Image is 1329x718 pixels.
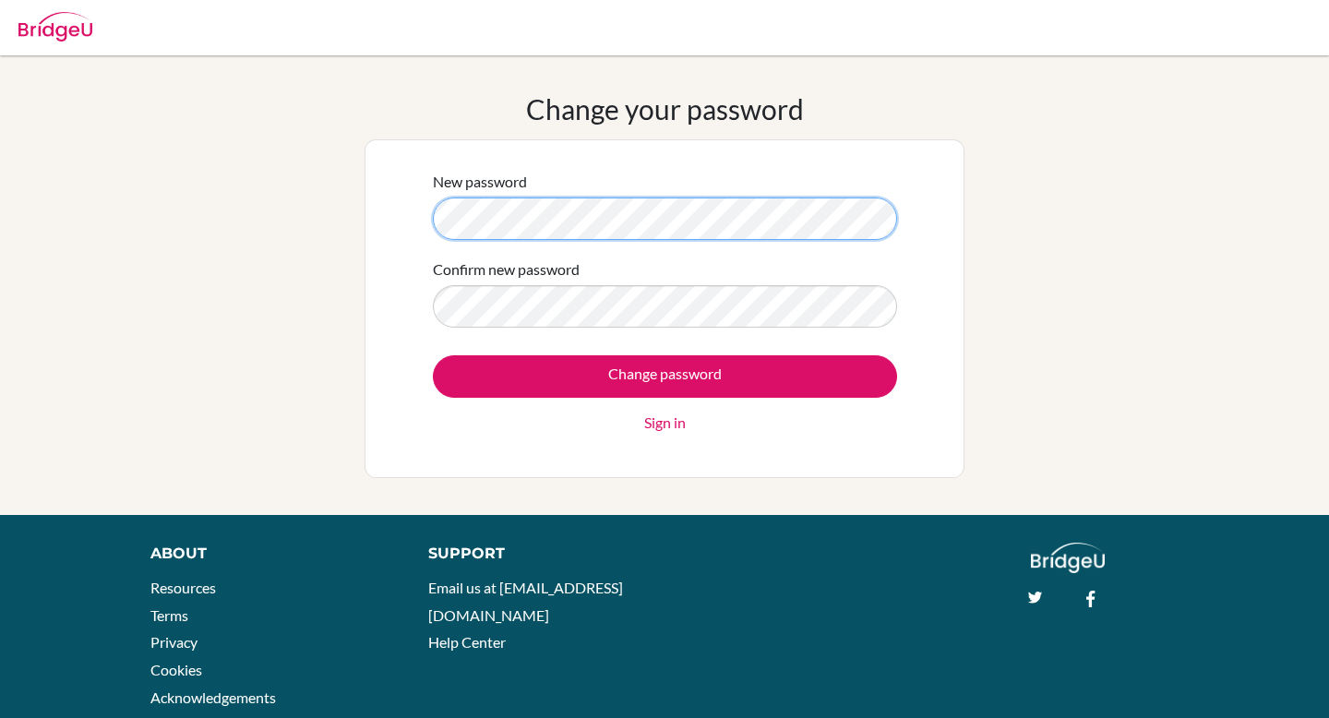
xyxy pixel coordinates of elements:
div: Support [428,543,646,565]
label: Confirm new password [433,258,580,281]
a: Sign in [644,412,686,434]
a: Help Center [428,633,506,651]
img: logo_white@2x-f4f0deed5e89b7ecb1c2cc34c3e3d731f90f0f143d5ea2071677605dd97b5244.png [1031,543,1106,573]
img: Bridge-U [18,12,92,42]
h1: Change your password [526,92,804,126]
a: Privacy [150,633,198,651]
a: Email us at [EMAIL_ADDRESS][DOMAIN_NAME] [428,579,623,624]
a: Resources [150,579,216,596]
a: Cookies [150,661,202,678]
label: New password [433,171,527,193]
a: Terms [150,606,188,624]
input: Change password [433,355,897,398]
a: Acknowledgements [150,688,276,706]
div: About [150,543,387,565]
